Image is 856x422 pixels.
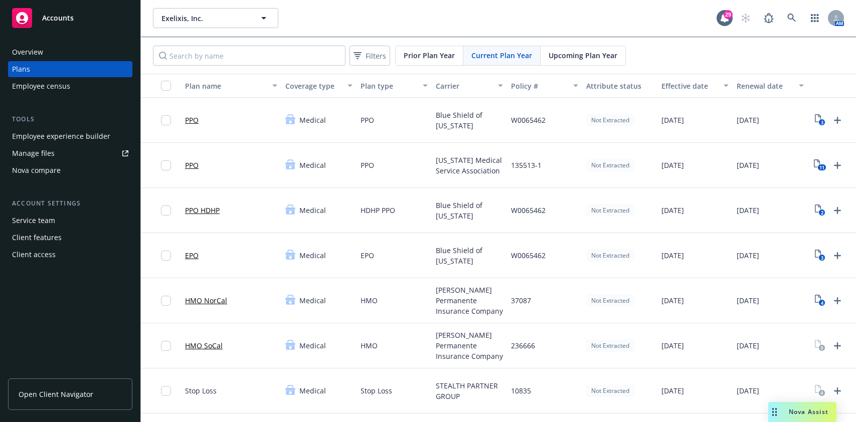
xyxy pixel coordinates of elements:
a: Upload Plan Documents [829,157,845,173]
span: [DATE] [661,160,684,170]
a: Upload Plan Documents [829,338,845,354]
span: Medical [299,340,326,351]
div: Client access [12,247,56,263]
a: Switch app [805,8,825,28]
span: 236666 [511,340,535,351]
a: Client features [8,230,132,246]
span: Medical [299,385,326,396]
div: Effective date [661,81,718,91]
div: Not Extracted [586,339,634,352]
span: Stop Loss [185,385,217,396]
button: Nova Assist [768,402,836,422]
span: Blue Shield of [US_STATE] [436,245,503,266]
div: Plan name [185,81,266,91]
input: Search by name [153,46,346,66]
input: Toggle Row Selected [161,251,171,261]
a: View Plan Documents [812,112,828,128]
div: Policy # [511,81,567,91]
span: Filters [352,49,388,63]
span: 37087 [511,295,531,306]
span: Medical [299,250,326,261]
a: Employee census [8,78,132,94]
span: [DATE] [661,205,684,216]
div: Not Extracted [586,294,634,307]
div: Attribute status [586,81,653,91]
span: STEALTH PARTNER GROUP [436,380,503,401]
span: Medical [299,295,326,306]
span: [DATE] [661,295,684,306]
span: EPO [361,250,374,261]
text: 11 [819,164,824,171]
a: View Plan Documents [812,383,828,399]
a: Service team [8,213,132,229]
div: Coverage type [285,81,341,91]
span: 10835 [511,385,531,396]
span: [PERSON_NAME] Permanente Insurance Company [436,330,503,361]
div: 29 [724,10,733,19]
div: Employee experience builder [12,128,110,144]
a: Overview [8,44,132,60]
a: Plans [8,61,132,77]
a: Report a Bug [759,8,779,28]
span: HMO [361,295,378,306]
span: Medical [299,160,326,170]
a: View Plan Documents [812,248,828,264]
a: PPO HDHP [185,205,220,216]
span: Current Plan Year [471,50,532,61]
div: Renewal date [737,81,793,91]
input: Select all [161,81,171,91]
input: Toggle Row Selected [161,205,171,216]
div: Account settings [8,198,132,208]
button: Carrier [432,74,507,98]
button: Attribute status [582,74,657,98]
span: Medical [299,205,326,216]
span: [DATE] [661,340,684,351]
div: Tools [8,114,132,124]
span: Stop Loss [361,385,392,396]
span: 135513-1 [511,160,542,170]
div: Service team [12,213,55,229]
button: Policy # [507,74,582,98]
span: [DATE] [737,250,759,261]
span: Exelixis, Inc. [161,13,248,24]
button: Exelixis, Inc. [153,8,278,28]
a: Employee experience builder [8,128,132,144]
a: View Plan Documents [812,157,828,173]
span: Filters [366,51,386,61]
button: Renewal date [733,74,808,98]
span: PPO [361,160,374,170]
a: PPO [185,160,199,170]
input: Toggle Row Selected [161,386,171,396]
span: [DATE] [737,160,759,170]
a: View Plan Documents [812,338,828,354]
div: Drag to move [768,402,781,422]
div: Plan type [361,81,417,91]
span: Upcoming Plan Year [549,50,617,61]
text: 3 [820,119,823,126]
a: Nova compare [8,162,132,178]
span: [PERSON_NAME] Permanente Insurance Company [436,285,503,316]
span: W0065462 [511,115,546,125]
a: View Plan Documents [812,202,828,219]
span: Blue Shield of [US_STATE] [436,110,503,131]
span: Medical [299,115,326,125]
span: [DATE] [737,115,759,125]
a: PPO [185,115,199,125]
a: Upload Plan Documents [829,248,845,264]
text: 2 [820,209,823,216]
input: Toggle Row Selected [161,341,171,351]
a: EPO [185,250,199,261]
span: PPO [361,115,374,125]
span: W0065462 [511,205,546,216]
a: Accounts [8,4,132,32]
span: Open Client Navigator [19,389,93,399]
a: Upload Plan Documents [829,293,845,309]
span: [US_STATE] Medical Service Association [436,155,503,176]
div: Employee census [12,78,70,94]
button: Coverage type [281,74,357,98]
span: HDHP PPO [361,205,395,216]
span: HMO [361,340,378,351]
a: HMO NorCal [185,295,227,306]
span: [DATE] [737,385,759,396]
div: Not Extracted [586,384,634,397]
